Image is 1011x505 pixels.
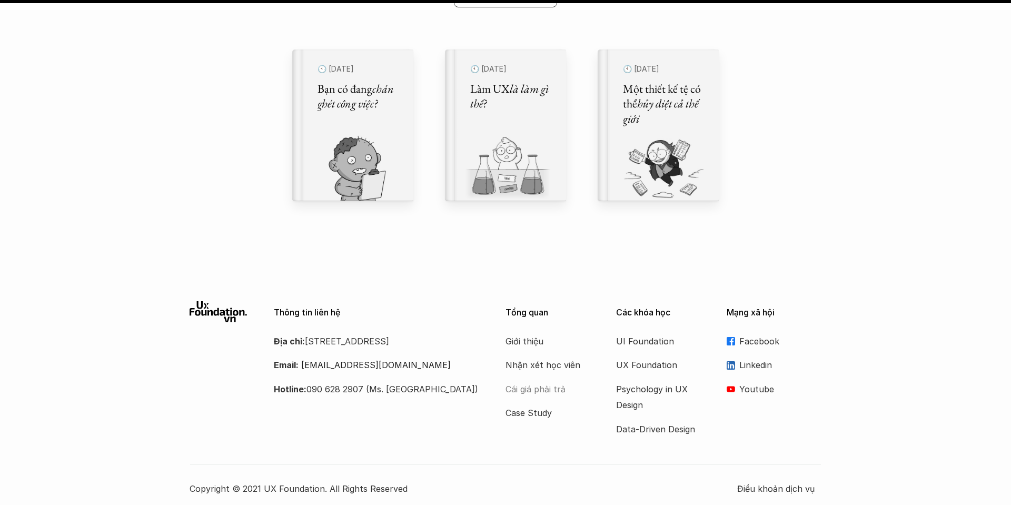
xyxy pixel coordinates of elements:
[292,49,413,201] a: 🕙 [DATE]Bạn có đangchán ghét công việc?
[445,49,566,201] a: 🕙 [DATE]Làm UXlà làm gì thế?
[727,333,821,349] a: Facebook
[318,81,396,111] em: chán ghét công việc?
[318,81,401,111] h5: Bạn có đang
[274,336,305,346] strong: Địa chỉ:
[470,62,553,76] p: 🕙 [DATE]
[623,96,700,126] em: hủy diệt cả thế giới
[598,49,719,201] a: 🕙 [DATE]Một thiết kế tệ có thểhủy diệt cả thế giới
[616,357,700,373] a: UX Foundation
[318,62,401,76] p: 🕙 [DATE]
[470,81,553,111] h5: Làm UX
[616,421,700,437] a: Data-Driven Design
[506,381,590,397] a: Cái giá phải trả
[274,360,299,370] strong: Email:
[190,481,737,497] p: Copyright © 2021 UX Foundation. All Rights Reserved
[623,62,706,76] p: 🕙 [DATE]
[727,357,821,373] a: Linkedin
[506,357,590,373] a: Nhận xét học viên
[616,333,700,349] a: UI Foundation
[274,381,479,397] p: 090 628 2907 (Ms. [GEOGRAPHIC_DATA])
[274,308,479,318] p: Thông tin liên hệ
[506,333,590,349] a: Giới thiệu
[274,384,306,394] strong: Hotline:
[739,357,821,373] p: Linkedin
[301,360,451,370] a: [EMAIL_ADDRESS][DOMAIN_NAME]
[470,81,551,111] em: là làm gì thế?
[506,308,600,318] p: Tổng quan
[506,405,590,421] a: Case Study
[739,381,821,397] p: Youtube
[616,308,711,318] p: Các khóa học
[623,81,706,126] h5: Một thiết kế tệ có thể
[739,333,821,349] p: Facebook
[274,333,479,349] p: [STREET_ADDRESS]
[737,481,821,497] a: Điều khoản dịch vụ
[616,381,700,413] a: Psychology in UX Design
[727,308,821,318] p: Mạng xã hội
[727,381,821,397] a: Youtube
